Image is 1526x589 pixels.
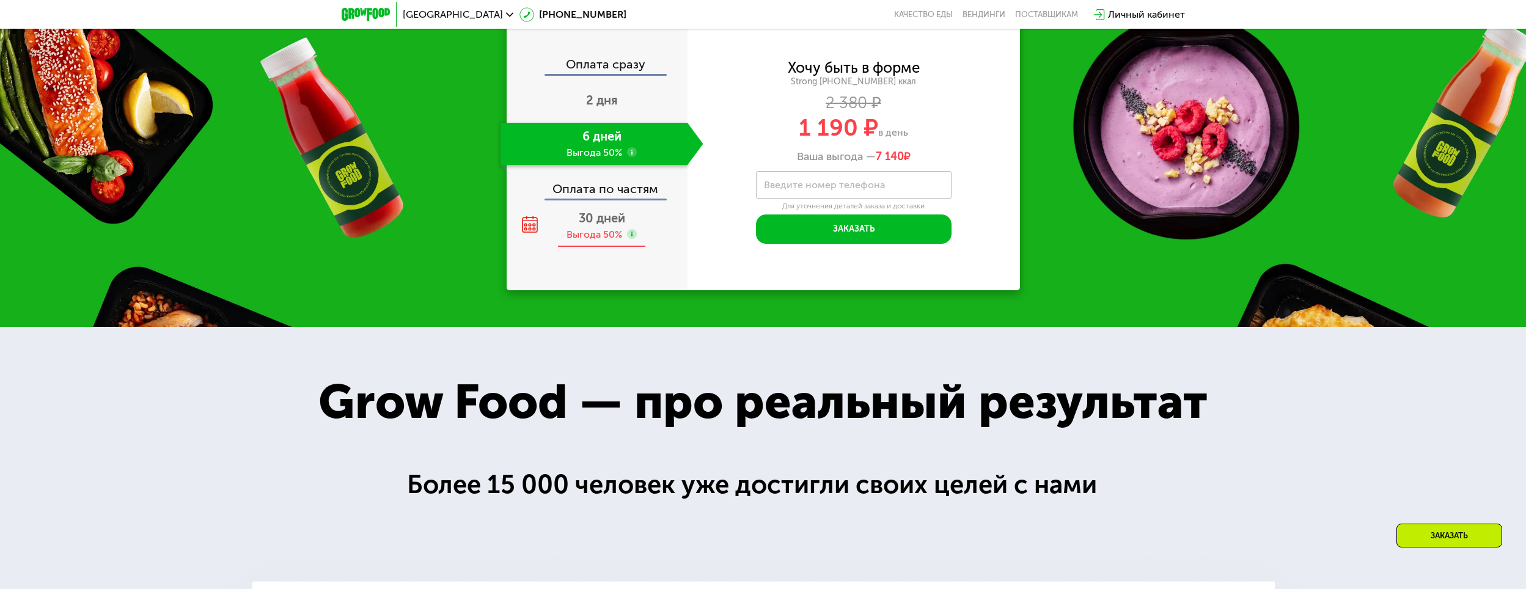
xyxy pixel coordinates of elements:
[407,465,1119,505] div: Более 15 000 человек уже достигли своих целей с нами
[756,214,952,244] button: Заказать
[688,76,1020,87] div: Strong [PHONE_NUMBER] ккал
[567,228,622,241] div: Выгода 50%
[963,10,1005,20] a: Вендинги
[508,58,688,74] div: Оплата сразу
[878,126,908,138] span: в день
[1396,524,1502,547] div: Заказать
[1108,7,1185,22] div: Личный кабинет
[282,366,1244,439] div: Grow Food — про реальный результат
[788,61,920,75] div: Хочу быть в форме
[876,150,911,164] span: ₽
[688,97,1020,110] div: 2 380 ₽
[1015,10,1078,20] div: поставщикам
[508,170,688,199] div: Оплата по частям
[688,150,1020,164] div: Ваша выгода —
[519,7,626,22] a: [PHONE_NUMBER]
[756,202,952,211] div: Для уточнения деталей заказа и доставки
[876,150,904,163] span: 7 140
[764,181,885,188] label: Введите номер телефона
[403,10,503,20] span: [GEOGRAPHIC_DATA]
[894,10,953,20] a: Качество еды
[579,211,625,225] span: 30 дней
[586,93,618,108] span: 2 дня
[799,114,878,142] span: 1 190 ₽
